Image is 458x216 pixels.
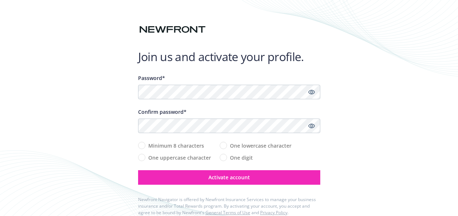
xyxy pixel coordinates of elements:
span: Confirm password* [138,108,187,115]
img: Newfront logo [138,23,207,36]
span: One uppercase character [148,154,211,161]
input: Confirm your unique password... [138,119,320,133]
input: Enter a unique password... [138,85,320,99]
span: One digit [230,154,253,161]
span: Activate account [208,174,250,181]
div: Newfront Navigator is offered by Newfront Insurance Services to manage your business insurance an... [138,196,320,216]
button: Activate account [138,170,320,185]
a: Show password [307,121,316,130]
span: Password* [138,75,165,81]
span: Minimum 8 characters [148,142,204,149]
a: Show password [307,88,316,96]
span: One lowercase character [230,142,291,149]
h1: Join us and activate your profile. [138,49,320,64]
a: General Terms of Use [205,209,250,216]
a: Privacy Policy [260,209,287,216]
